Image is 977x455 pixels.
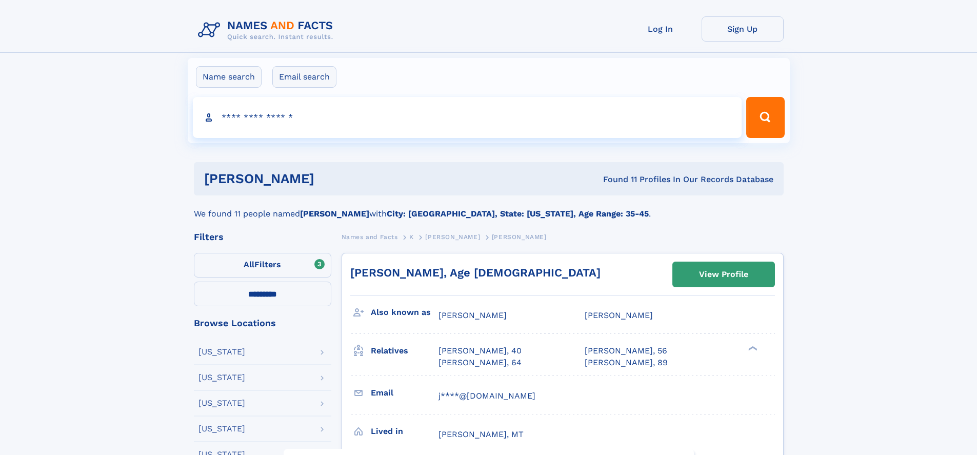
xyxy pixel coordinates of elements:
span: [PERSON_NAME] [425,233,480,241]
div: View Profile [699,263,748,286]
a: View Profile [673,262,774,287]
a: Sign Up [702,16,784,42]
h1: [PERSON_NAME] [204,172,459,185]
a: [PERSON_NAME], 40 [438,345,522,357]
button: Search Button [746,97,784,138]
span: [PERSON_NAME] [585,310,653,320]
div: [US_STATE] [198,399,245,407]
a: [PERSON_NAME], 64 [438,357,522,368]
a: [PERSON_NAME], 56 [585,345,667,357]
h3: Also known as [371,304,438,321]
span: All [244,260,254,269]
span: [PERSON_NAME], MT [438,429,524,439]
div: Browse Locations [194,319,331,328]
a: [PERSON_NAME] [425,230,480,243]
b: [PERSON_NAME] [300,209,369,219]
a: [PERSON_NAME], 89 [585,357,668,368]
h3: Email [371,384,438,402]
label: Email search [272,66,336,88]
input: search input [193,97,742,138]
h3: Relatives [371,342,438,360]
a: [PERSON_NAME], Age [DEMOGRAPHIC_DATA] [350,266,601,279]
label: Name search [196,66,262,88]
div: Found 11 Profiles In Our Records Database [458,174,773,185]
div: [US_STATE] [198,373,245,382]
label: Filters [194,253,331,278]
a: Log In [620,16,702,42]
a: Names and Facts [342,230,398,243]
div: [US_STATE] [198,348,245,356]
h3: Lived in [371,423,438,440]
div: [US_STATE] [198,425,245,433]
div: Filters [194,232,331,242]
span: K [409,233,414,241]
b: City: [GEOGRAPHIC_DATA], State: [US_STATE], Age Range: 35-45 [387,209,649,219]
span: [PERSON_NAME] [438,310,507,320]
img: Logo Names and Facts [194,16,342,44]
span: [PERSON_NAME] [492,233,547,241]
div: ❯ [746,345,758,352]
div: We found 11 people named with . [194,195,784,220]
a: K [409,230,414,243]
